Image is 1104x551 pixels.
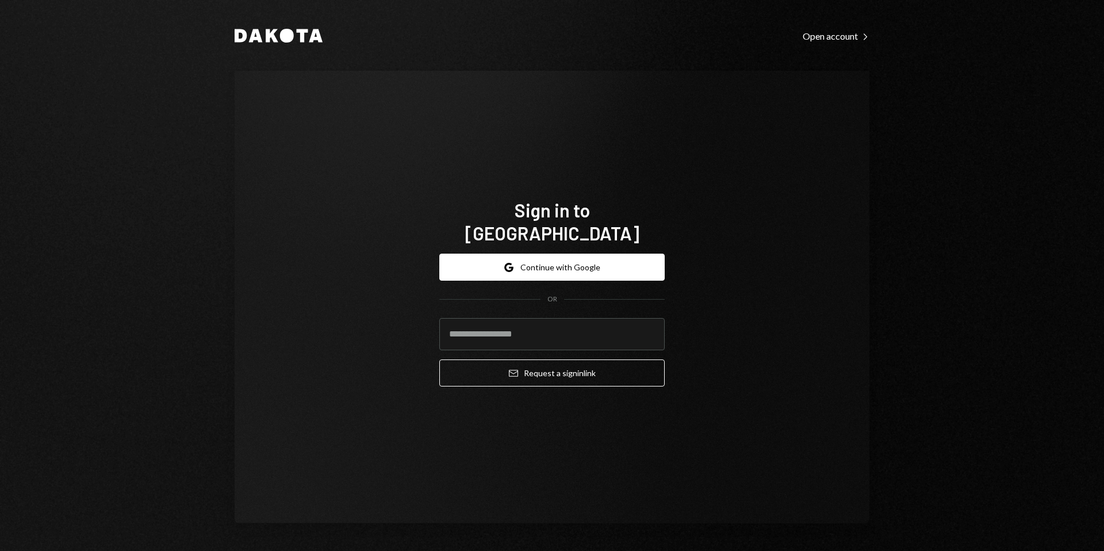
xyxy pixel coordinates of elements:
div: Open account [803,30,869,42]
a: Open account [803,29,869,42]
div: OR [547,294,557,304]
button: Request a signinlink [439,359,665,387]
h1: Sign in to [GEOGRAPHIC_DATA] [439,198,665,244]
button: Continue with Google [439,254,665,281]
